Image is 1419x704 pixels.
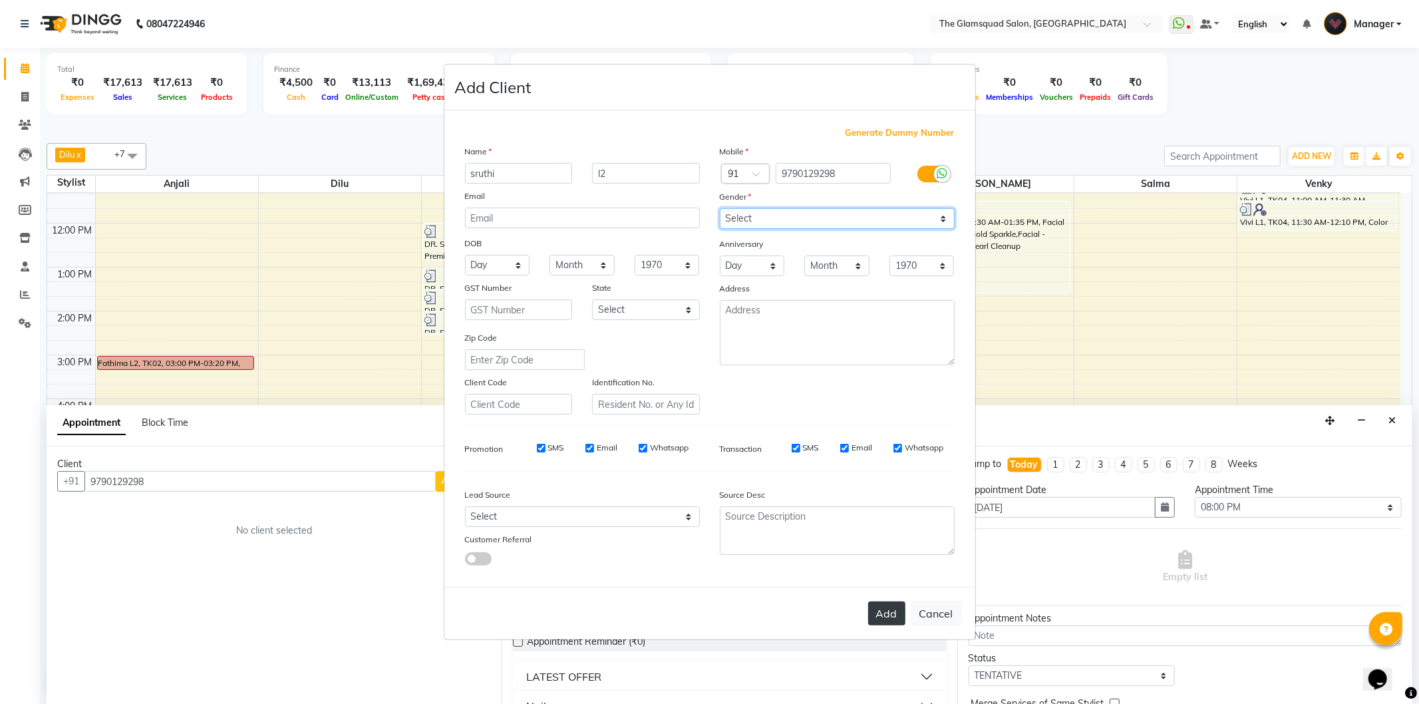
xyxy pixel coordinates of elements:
input: Resident No. or Any Id [592,394,700,415]
label: Whatsapp [905,442,943,454]
span: Generate Dummy Number [846,126,955,140]
label: GST Number [465,282,512,294]
label: Promotion [465,443,504,455]
input: Mobile [776,163,891,184]
h4: Add Client [455,75,532,99]
label: SMS [548,442,564,454]
label: Gender [720,191,752,203]
label: SMS [803,442,819,454]
input: Last Name [592,163,700,184]
label: Email [852,442,872,454]
input: GST Number [465,299,573,320]
label: Name [465,146,492,158]
label: Client Code [465,377,508,389]
label: Whatsapp [650,442,689,454]
input: First Name [465,163,573,184]
label: Address [720,283,750,295]
button: Cancel [911,601,962,626]
label: Zip Code [465,332,498,344]
label: Identification No. [592,377,655,389]
input: Email [465,208,700,228]
input: Enter Zip Code [465,349,585,370]
label: Anniversary [720,238,764,250]
button: Add [868,602,905,625]
label: Lead Source [465,489,511,501]
label: Email [465,190,486,202]
label: State [592,282,611,294]
label: Email [597,442,617,454]
input: Client Code [465,394,573,415]
label: Mobile [720,146,749,158]
label: Customer Referral [465,534,532,546]
label: Transaction [720,443,762,455]
label: Source Desc [720,489,766,501]
label: DOB [465,238,482,250]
